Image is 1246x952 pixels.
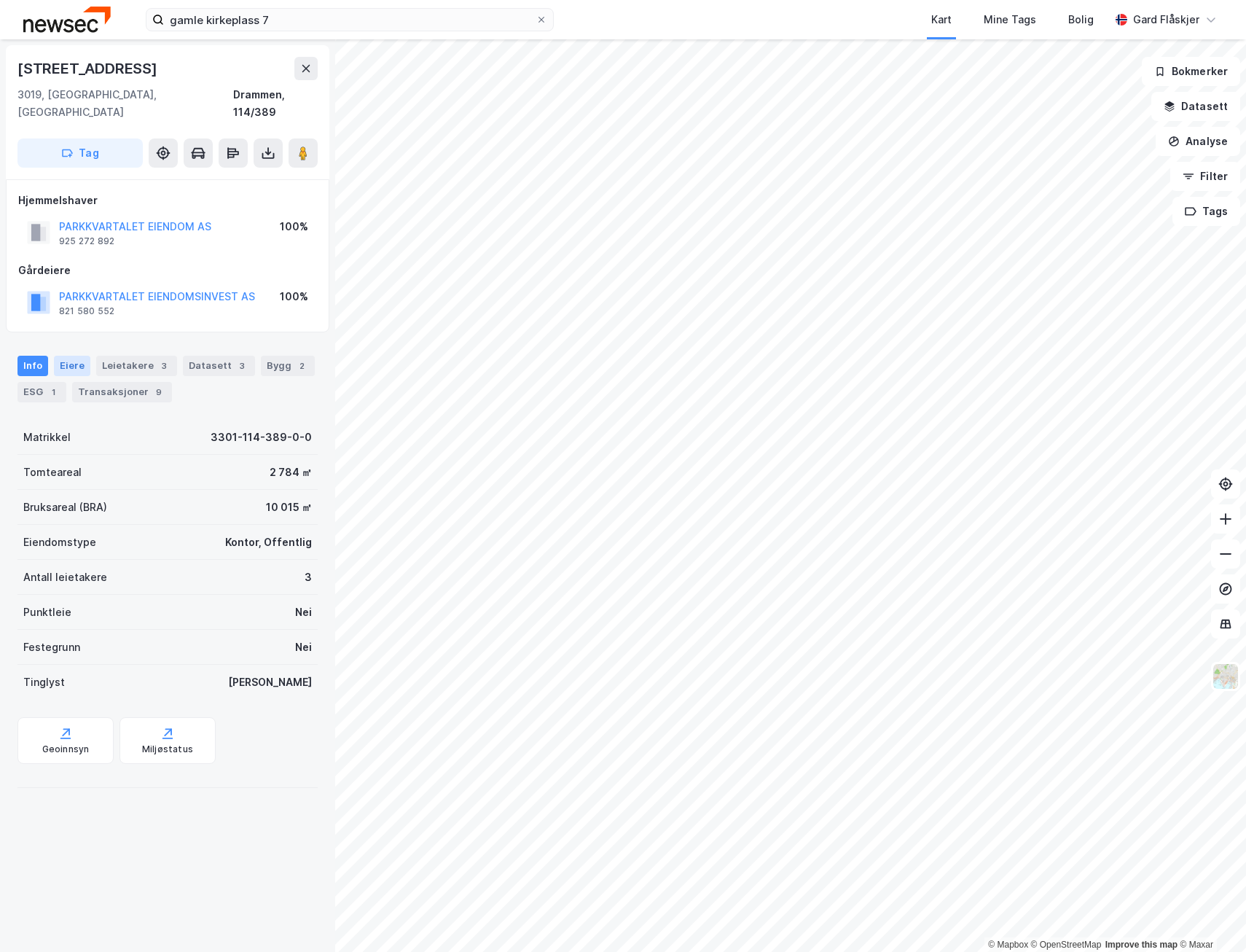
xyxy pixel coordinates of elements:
[295,639,312,656] div: Nei
[1151,92,1240,121] button: Datasett
[183,356,255,376] div: Datasett
[17,57,160,80] div: [STREET_ADDRESS]
[54,356,90,376] div: Eiere
[46,385,60,399] div: 1
[72,382,172,402] div: Transaksjoner
[211,429,312,446] div: 3301-114-389-0-0
[23,499,107,516] div: Bruksareal (BRA)
[235,359,249,373] div: 3
[59,305,114,317] div: 821 580 552
[157,359,171,373] div: 3
[266,499,312,516] div: 10 015 ㎡
[23,569,107,586] div: Antall leietakere
[1105,940,1178,950] a: Improve this map
[23,674,65,691] div: Tinglyst
[1173,882,1246,952] iframe: Chat Widget
[1031,940,1102,950] a: OpenStreetMap
[18,262,317,279] div: Gårdeiere
[164,9,536,31] input: Søk på adresse, matrikkel, gårdeiere, leietakere eller personer
[305,569,312,586] div: 3
[228,674,312,691] div: [PERSON_NAME]
[294,359,309,373] div: 2
[18,192,317,209] div: Hjemmelshaver
[23,534,96,551] div: Eiendomstype
[17,382,66,402] div: ESG
[984,11,1036,28] div: Mine Tags
[59,235,114,247] div: 925 272 892
[225,534,312,551] div: Kontor, Offentlig
[280,288,308,305] div: 100%
[233,86,318,121] div: Drammen, 114/389
[261,356,315,376] div: Bygg
[270,464,312,481] div: 2 784 ㎡
[17,356,48,376] div: Info
[1142,57,1240,86] button: Bokmerker
[142,744,193,755] div: Miljøstatus
[23,639,80,656] div: Festegrunn
[42,744,90,755] div: Geoinnsyn
[1170,162,1240,191] button: Filter
[17,86,233,121] div: 3019, [GEOGRAPHIC_DATA], [GEOGRAPHIC_DATA]
[23,429,71,446] div: Matrikkel
[23,464,82,481] div: Tomteareal
[1172,197,1240,226] button: Tags
[988,940,1028,950] a: Mapbox
[1133,11,1199,28] div: Gard Flåskjer
[96,356,177,376] div: Leietakere
[280,218,308,235] div: 100%
[1068,11,1094,28] div: Bolig
[295,604,312,621] div: Nei
[152,385,166,399] div: 9
[1212,663,1239,690] img: Z
[931,11,952,28] div: Kart
[1156,127,1240,156] button: Analyse
[23,604,71,621] div: Punktleie
[17,138,143,168] button: Tag
[1173,882,1246,952] div: Kontrollprogram for chat
[23,7,111,32] img: newsec-logo.f6e21ccffca1b3a03d2d.png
